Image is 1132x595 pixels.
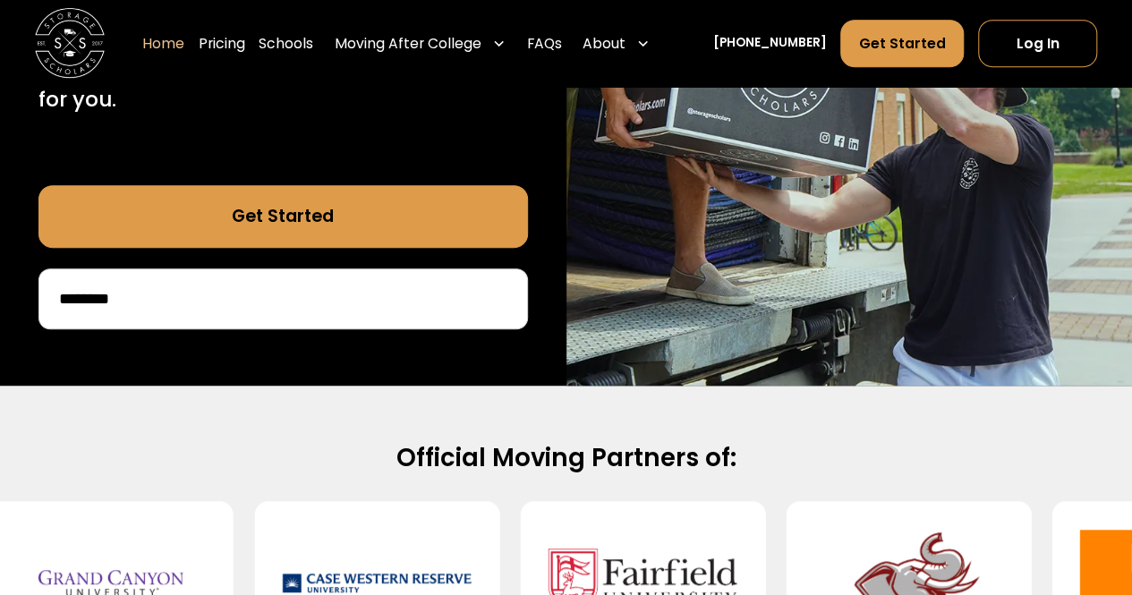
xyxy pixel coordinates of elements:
[335,33,481,54] div: Moving After College
[978,20,1097,67] a: Log In
[199,20,245,69] a: Pricing
[142,20,184,69] a: Home
[527,20,562,69] a: FAQs
[328,20,513,69] div: Moving After College
[583,33,626,54] div: About
[35,9,105,79] img: Storage Scholars main logo
[713,35,827,54] a: [PHONE_NUMBER]
[56,442,1076,474] h2: Official Moving Partners of:
[38,185,528,248] a: Get Started
[575,20,657,69] div: About
[840,20,964,67] a: Get Started
[259,20,313,69] a: Schools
